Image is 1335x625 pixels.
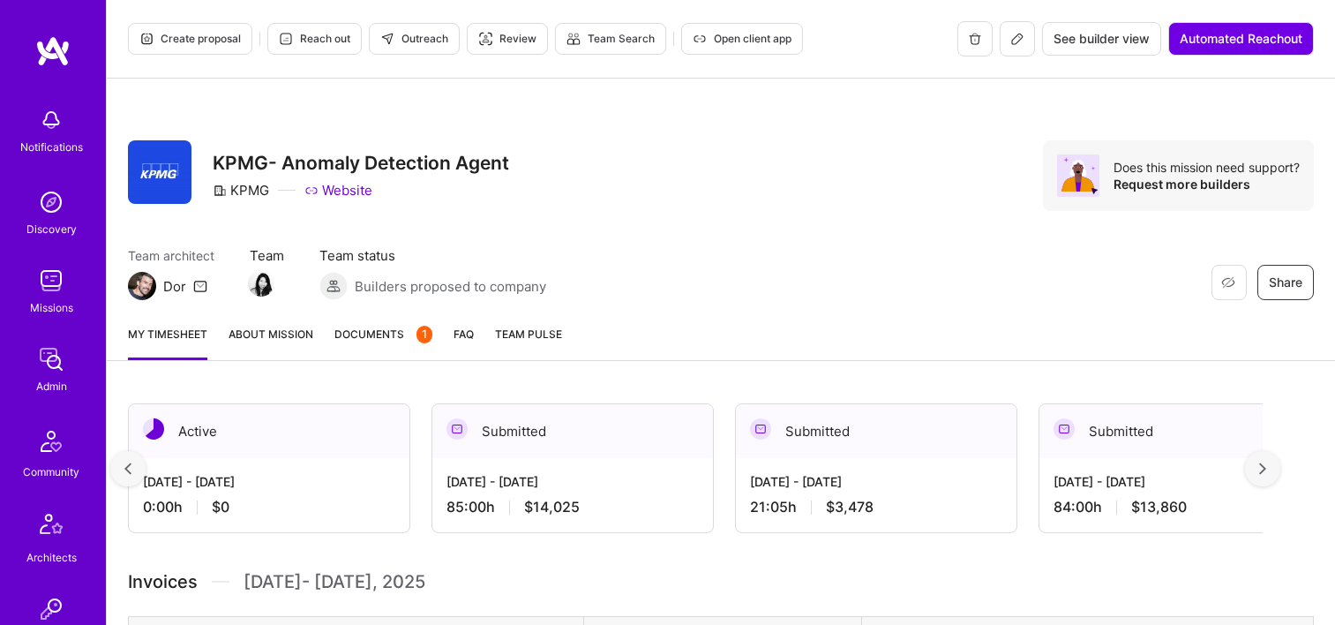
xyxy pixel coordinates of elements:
h3: KPMG- Anomaly Detection Agent [213,152,509,174]
span: Reach out [279,31,350,47]
button: Automated Reachout [1168,22,1314,56]
button: Share [1257,265,1314,300]
img: right [1259,463,1266,475]
img: Team Member Avatar [248,270,274,297]
div: Admin [36,377,67,395]
a: Website [304,181,372,200]
a: About Mission [229,325,313,360]
span: [DATE] - [DATE] , 2025 [244,569,425,595]
i: icon Targeter [478,32,492,46]
div: Missions [30,298,73,317]
span: Team Search [566,31,655,47]
div: Active [129,404,409,458]
img: admin teamwork [34,342,69,377]
span: Open client app [693,31,791,47]
div: [DATE] - [DATE] [1054,472,1306,491]
div: Dor [163,277,186,296]
div: Discovery [26,220,77,238]
div: 85:00 h [446,498,699,516]
img: Community [30,420,72,463]
img: Architects [30,506,72,548]
img: Builders proposed to company [319,272,348,300]
div: Submitted [1039,404,1320,458]
div: Submitted [432,404,713,458]
a: My timesheet [128,325,207,360]
span: See builder view [1054,30,1150,48]
span: Review [478,31,536,47]
div: 1 [416,326,432,343]
span: Team status [319,246,546,265]
div: Request more builders [1114,176,1300,192]
button: Team Search [555,23,666,55]
a: FAQ [454,325,474,360]
button: Open client app [681,23,803,55]
img: Submitted [446,418,468,440]
button: Outreach [369,23,460,55]
img: teamwork [34,263,69,298]
div: [DATE] - [DATE] [143,472,395,491]
img: Divider [212,569,229,595]
div: KPMG [213,181,269,200]
span: Create proposal [139,31,241,47]
i: icon EyeClosed [1221,275,1235,290]
span: Team architect [128,246,214,265]
span: Team Pulse [495,328,562,341]
div: Does this mission need support? [1114,159,1300,176]
span: $13,860 [1131,498,1187,516]
span: Documents [334,325,432,343]
button: Review [467,23,548,55]
img: left [124,463,131,475]
img: discovery [34,184,69,220]
img: Submitted [750,418,771,440]
div: Notifications [20,138,83,156]
button: Reach out [267,23,362,55]
button: Create proposal [128,23,252,55]
span: Outreach [380,31,448,47]
div: 21:05 h [750,498,1002,516]
a: Documents1 [334,325,432,360]
a: Team Member Avatar [250,268,273,298]
div: [DATE] - [DATE] [446,472,699,491]
div: Submitted [736,404,1016,458]
span: Builders proposed to company [355,277,546,296]
img: Active [143,418,164,440]
i: icon Mail [193,279,207,293]
span: $3,478 [826,498,874,516]
span: Share [1269,274,1302,291]
a: Team Pulse [495,325,562,360]
img: Submitted [1054,418,1075,440]
span: $0 [212,498,229,516]
div: 84:00 h [1054,498,1306,516]
img: Team Architect [128,272,156,300]
img: Avatar [1057,154,1099,197]
button: See builder view [1042,22,1161,56]
i: icon CompanyGray [213,184,227,198]
div: [DATE] - [DATE] [750,472,1002,491]
img: Company Logo [128,140,191,204]
i: icon Proposal [139,32,154,46]
div: Architects [26,548,77,567]
div: Community [23,463,79,481]
span: $14,025 [524,498,580,516]
span: Team [250,246,284,265]
img: logo [35,35,71,67]
span: Automated Reachout [1180,30,1302,48]
img: bell [34,102,69,138]
span: Invoices [128,569,198,595]
div: 0:00 h [143,498,395,516]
